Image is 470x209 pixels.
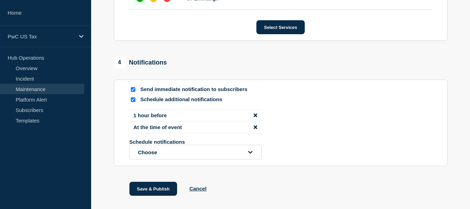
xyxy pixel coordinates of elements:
[141,86,252,93] p: Send immediate notification to subscribers
[141,96,252,103] p: Schedule additional notifications
[131,97,135,102] input: Schedule additional notifications
[129,139,241,145] p: Schedule notifications
[189,186,206,192] button: Cancel
[129,145,262,159] button: open dropdown
[8,33,74,39] p: PwC US Tax
[254,124,257,130] button: disable notification At the time of event
[256,20,305,34] button: Select Services
[129,121,262,133] li: At the time of event
[114,57,167,68] div: Notifications
[254,112,257,118] button: disable notification 1 hour before
[129,109,262,121] li: 1 hour before
[131,87,135,92] input: Send immediate notification to subscribers
[114,57,126,68] span: 4
[129,182,177,196] button: Save & Publish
